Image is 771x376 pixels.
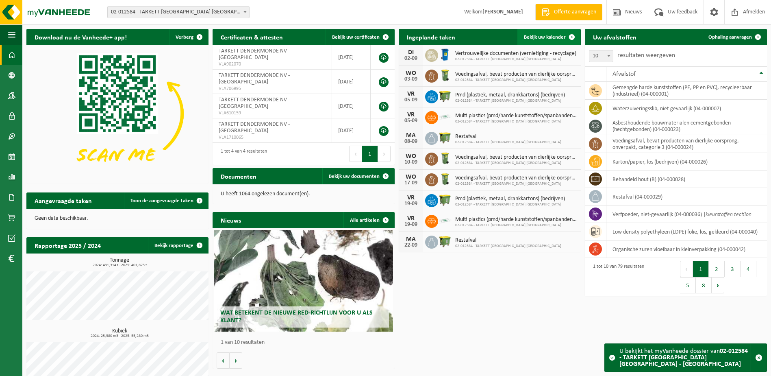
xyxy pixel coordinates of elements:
span: Toon de aangevraagde taken [130,198,193,203]
button: Vorige [217,352,230,369]
span: 02-012584 - TARKETT [GEOGRAPHIC_DATA] [GEOGRAPHIC_DATA] [455,181,577,186]
a: Toon de aangevraagde taken [124,192,208,209]
td: voedingsafval, bevat producten van dierlijke oorsprong, onverpakt, categorie 3 (04-000024) [606,135,767,153]
a: Wat betekent de nieuwe RED-richtlijn voor u als klant? [214,230,393,332]
td: low density polyethyleen (LDPE) folie, los, gekleurd (04-000040) [606,223,767,240]
img: LP-SK-00500-LPE-16 [438,110,452,124]
img: WB-0240-HPE-BE-09 [438,48,452,61]
a: Alle artikelen [343,212,394,228]
span: Bekijk uw documenten [329,174,380,179]
div: U bekijkt het myVanheede dossier van [619,344,751,372]
span: 02-012584 - TARKETT [GEOGRAPHIC_DATA] [GEOGRAPHIC_DATA] [455,202,565,207]
span: Bekijk uw certificaten [332,35,380,40]
div: VR [403,91,419,97]
span: TARKETT DENDERMONDE NV - [GEOGRAPHIC_DATA] [219,48,290,61]
p: 1 van 10 resultaten [221,340,391,345]
span: 02-012584 - TARKETT [GEOGRAPHIC_DATA] [GEOGRAPHIC_DATA] [455,223,577,228]
span: Restafval [455,133,561,140]
span: Voedingsafval, bevat producten van dierlijke oorsprong, onverpakt, categorie 3 [455,175,577,181]
span: VLA1710065 [219,134,326,141]
td: waterzuiveringsslib, niet gevaarlijk (04-000007) [606,100,767,117]
td: [DATE] [332,118,371,143]
img: WB-1100-HPE-GN-50 [438,234,452,248]
button: 1 [362,146,378,162]
div: 17-09 [403,180,419,186]
img: WB-0140-HPE-GN-50 [438,68,452,82]
h2: Ingeplande taken [399,29,463,45]
td: organische zuren vloeibaar in kleinverpakking (04-000042) [606,240,767,258]
div: 03-09 [403,77,419,82]
span: 02-012584 - TARKETT DENDERMONDE NV - DENDERMONDE [107,6,250,18]
div: 19-09 [403,201,419,207]
span: TARKETT DENDERMONDE NV - [GEOGRAPHIC_DATA] [219,97,290,109]
span: 10 [589,50,613,62]
span: TARKETT DENDERMONDE NV - [GEOGRAPHIC_DATA] [219,121,290,134]
span: Voedingsafval, bevat producten van dierlijke oorsprong, onverpakt, categorie 3 [455,154,577,161]
a: Bekijk rapportage [148,237,208,254]
div: 02-09 [403,56,419,61]
h2: Uw afvalstoffen [585,29,645,45]
td: restafval (04-000029) [606,188,767,205]
div: 19-09 [403,222,419,227]
button: Next [378,146,391,162]
div: VR [403,215,419,222]
i: kleurstoffen tectilon [706,212,751,218]
img: WB-1100-HPE-GN-50 [438,193,452,207]
strong: [PERSON_NAME] [482,9,523,15]
button: 3 [725,261,741,277]
span: 10 [589,50,613,62]
div: MA [403,132,419,139]
button: 2 [709,261,725,277]
span: Vertrouwelijke documenten (vernietiging - recyclage) [455,50,576,57]
strong: 02-012584 - TARKETT [GEOGRAPHIC_DATA] [GEOGRAPHIC_DATA] - [GEOGRAPHIC_DATA] [619,348,748,367]
span: 02-012584 - TARKETT [GEOGRAPHIC_DATA] [GEOGRAPHIC_DATA] [455,57,576,62]
td: behandeld hout (B) (04-000028) [606,171,767,188]
span: Bekijk uw kalender [524,35,566,40]
h2: Rapportage 2025 / 2024 [26,237,109,253]
img: LP-SK-00500-LPE-16 [438,214,452,227]
button: Verberg [169,29,208,45]
button: Previous [680,261,693,277]
span: Offerte aanvragen [552,8,598,16]
div: WO [403,70,419,77]
label: resultaten weergeven [617,52,675,59]
span: 2024: 431,314 t - 2025: 401,873 t [30,263,208,267]
button: 5 [680,277,696,293]
a: Bekijk uw certificaten [326,29,394,45]
img: WB-0140-HPE-GN-50 [438,151,452,165]
td: [DATE] [332,70,371,94]
span: VLA706995 [219,85,326,92]
span: Verberg [176,35,193,40]
div: 22-09 [403,243,419,248]
td: [DATE] [332,45,371,70]
div: 05-09 [403,97,419,103]
div: VR [403,111,419,118]
div: DI [403,49,419,56]
button: 8 [696,277,712,293]
h2: Aangevraagde taken [26,192,100,208]
span: Pmd (plastiek, metaal, drankkartons) (bedrijven) [455,92,565,98]
h2: Certificaten & attesten [213,29,291,45]
h2: Download nu de Vanheede+ app! [26,29,135,45]
span: 02-012584 - TARKETT [GEOGRAPHIC_DATA] [GEOGRAPHIC_DATA] [455,140,561,145]
td: gemengde harde kunststoffen (PE, PP en PVC), recycleerbaar (industrieel) (04-000001) [606,82,767,100]
a: Bekijk uw documenten [322,168,394,184]
div: 1 tot 10 van 79 resultaten [589,260,644,294]
div: WO [403,153,419,160]
div: 10-09 [403,160,419,165]
span: 02-012584 - TARKETT [GEOGRAPHIC_DATA] [GEOGRAPHIC_DATA] [455,78,577,83]
a: Bekijk uw kalender [517,29,580,45]
span: Afvalstof [612,71,636,77]
span: 2024: 25,380 m3 - 2025: 55,280 m3 [30,334,208,338]
button: 4 [741,261,756,277]
td: karton/papier, los (bedrijven) (04-000026) [606,153,767,171]
span: 02-012584 - TARKETT DENDERMONDE NV - DENDERMONDE [108,7,249,18]
button: Volgende [230,352,242,369]
a: Offerte aanvragen [535,4,602,20]
div: 1 tot 4 van 4 resultaten [217,145,267,163]
span: 02-012584 - TARKETT [GEOGRAPHIC_DATA] [GEOGRAPHIC_DATA] [455,161,577,166]
span: Pmd (plastiek, metaal, drankkartons) (bedrijven) [455,196,565,202]
button: 1 [693,261,709,277]
div: WO [403,174,419,180]
div: 08-09 [403,139,419,144]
